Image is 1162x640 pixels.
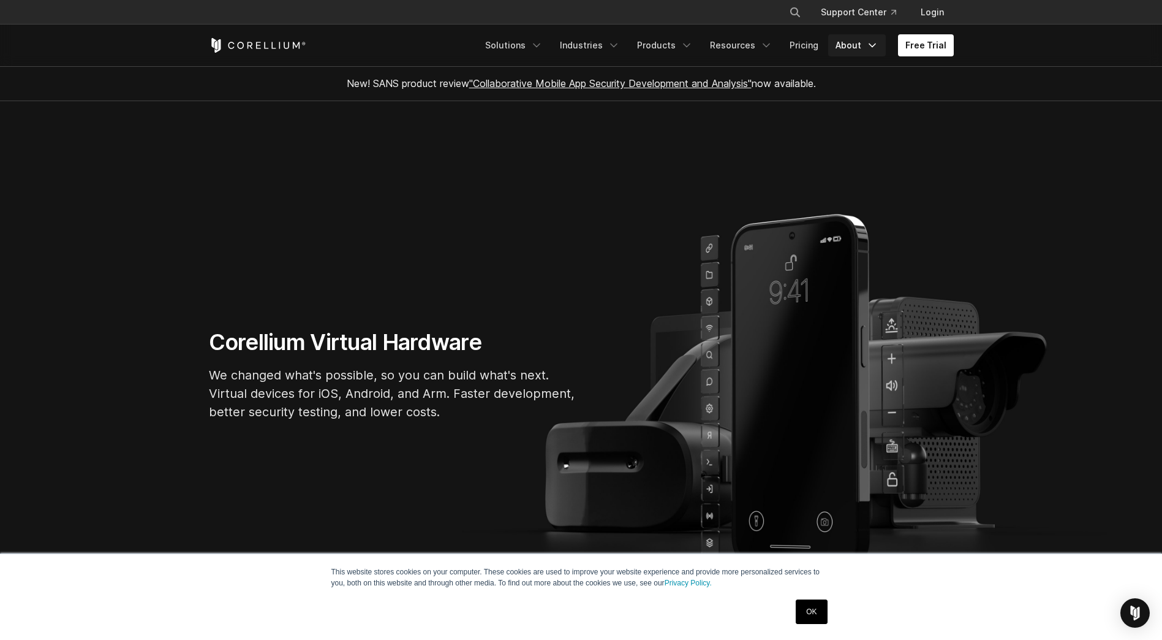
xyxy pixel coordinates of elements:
[811,1,906,23] a: Support Center
[469,77,752,90] a: "Collaborative Mobile App Security Development and Analysis"
[665,579,712,587] a: Privacy Policy.
[209,366,576,421] p: We changed what's possible, so you can build what's next. Virtual devices for iOS, Android, and A...
[630,34,700,56] a: Products
[478,34,550,56] a: Solutions
[828,34,886,56] a: About
[774,1,954,23] div: Navigation Menu
[796,600,827,624] a: OK
[784,1,806,23] button: Search
[703,34,780,56] a: Resources
[331,566,831,589] p: This website stores cookies on your computer. These cookies are used to improve your website expe...
[898,34,954,56] a: Free Trial
[347,77,816,90] span: New! SANS product review now available.
[782,34,826,56] a: Pricing
[553,34,627,56] a: Industries
[209,329,576,356] h1: Corellium Virtual Hardware
[1120,598,1150,628] div: Open Intercom Messenger
[478,34,954,56] div: Navigation Menu
[911,1,954,23] a: Login
[209,38,306,53] a: Corellium Home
